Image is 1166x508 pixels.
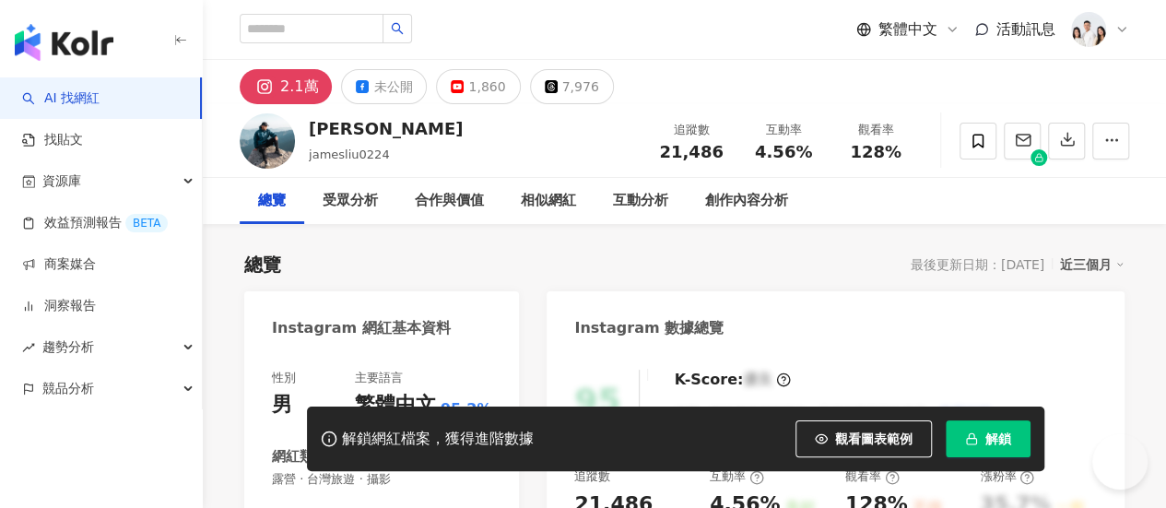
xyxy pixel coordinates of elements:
div: 主要語言 [355,370,403,386]
span: 觀看圖表範例 [835,431,913,446]
div: 未公開 [373,74,412,100]
span: search [391,22,404,35]
div: 總覽 [244,252,281,278]
a: 效益預測報告BETA [22,214,168,232]
div: 2.1萬 [280,74,318,100]
div: K-Score : [674,370,791,390]
a: 洞察報告 [22,297,96,315]
button: 2.1萬 [240,69,332,104]
div: 1,860 [468,74,505,100]
div: 近三個月 [1060,253,1125,277]
div: 解鎖網紅檔案，獲得進階數據 [342,430,534,449]
div: 繁體中文 [355,391,436,419]
button: 解鎖 [946,420,1031,457]
span: 解鎖 [985,431,1011,446]
div: 追蹤數 [574,468,610,485]
span: 4.56% [755,143,812,161]
span: jamesliu0224 [309,148,390,161]
span: 128% [850,143,901,161]
div: 創作內容分析 [705,190,788,212]
div: 受眾分析 [323,190,378,212]
div: 追蹤數 [656,121,726,139]
img: KOL Avatar [240,113,295,169]
button: 觀看圖表範例 [795,420,932,457]
div: 7,976 [562,74,599,100]
a: 找貼文 [22,131,83,149]
button: 7,976 [530,69,614,104]
img: 20231221_NR_1399_Small.jpg [1071,12,1106,47]
div: 性別 [272,370,296,386]
span: 95.2% [441,399,492,419]
div: 男 [272,391,292,419]
div: 互動率 [710,468,764,485]
span: 繁體中文 [878,19,937,40]
div: 互動分析 [613,190,668,212]
span: rise [22,341,35,354]
div: 總覽 [258,190,286,212]
span: 資源庫 [42,160,81,202]
div: 合作與價值 [415,190,484,212]
div: 漲粉率 [980,468,1034,485]
a: 商案媒合 [22,255,96,274]
span: 露營 · 台灣旅遊 · 攝影 [272,471,491,488]
div: 互動率 [748,121,819,139]
span: 21,486 [659,142,723,161]
div: 觀看率 [845,468,900,485]
button: 1,860 [436,69,520,104]
a: searchAI 找網紅 [22,89,100,108]
button: 未公開 [341,69,427,104]
span: 競品分析 [42,368,94,409]
div: Instagram 網紅基本資料 [272,318,451,338]
span: 活動訊息 [996,20,1055,38]
span: 趨勢分析 [42,326,94,368]
div: [PERSON_NAME] [309,117,463,140]
div: Instagram 數據總覽 [574,318,724,338]
div: 最後更新日期：[DATE] [911,257,1044,272]
div: 相似網紅 [521,190,576,212]
div: 觀看率 [841,121,911,139]
img: logo [15,24,113,61]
